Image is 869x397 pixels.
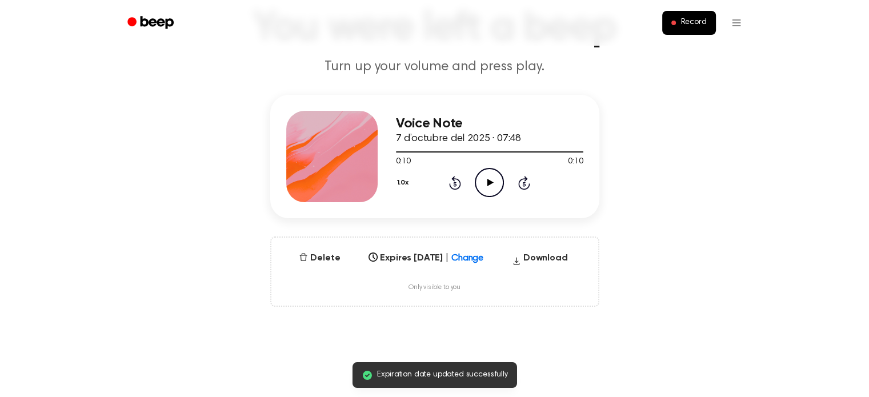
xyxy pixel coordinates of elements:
h3: Voice Note [396,116,583,131]
button: 1.0x [396,173,413,193]
button: Download [507,251,572,270]
p: Turn up your volume and press play. [215,58,654,77]
span: Expiration date updated successfully [377,369,507,381]
button: Open menu [723,9,750,37]
button: Record [662,11,715,35]
span: 7 d’octubre del 2025 · 07:48 [396,134,522,144]
span: Record [680,18,706,28]
a: Beep [119,12,184,34]
span: Only visible to you [409,283,460,292]
button: Delete [294,251,345,265]
span: 0:10 [568,156,583,168]
span: 0:10 [396,156,411,168]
